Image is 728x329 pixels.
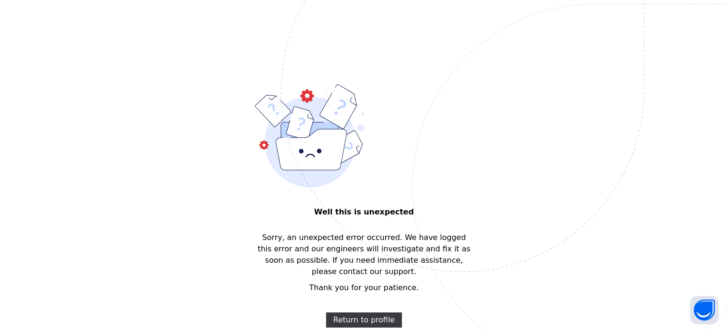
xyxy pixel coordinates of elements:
[255,232,473,277] span: Sorry, an unexpected error occurred. We have logged this error and our engineers will investigate...
[255,84,365,187] img: error-bound.9d27ae2af7d8ffd69f21ced9f822e0fd.svg
[255,206,473,218] span: Well this is unexpected
[690,296,719,324] button: Open asap
[333,314,395,326] span: Return to profile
